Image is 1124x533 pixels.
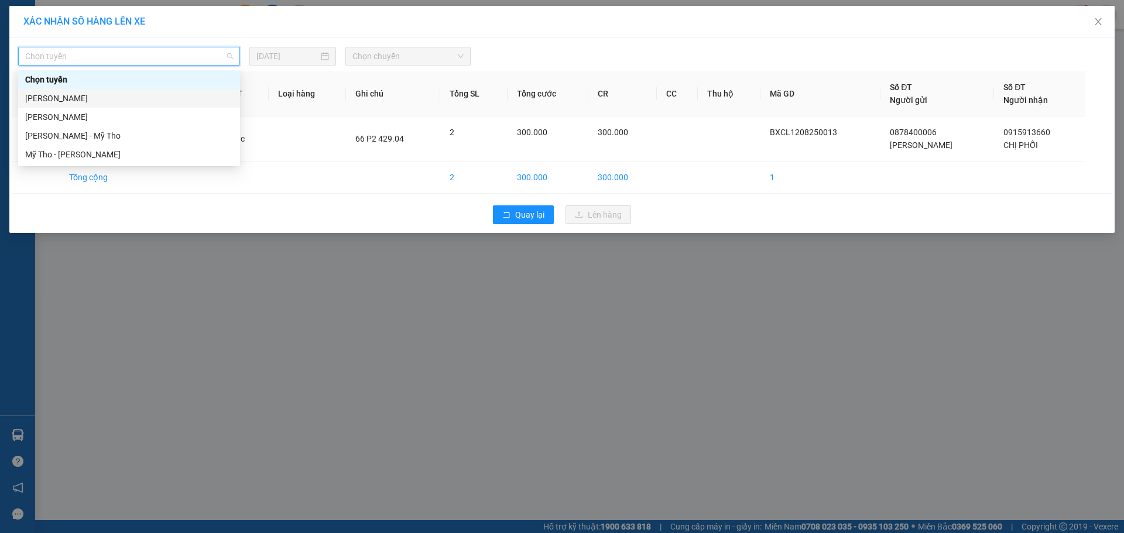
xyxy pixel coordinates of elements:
td: 300.000 [588,161,657,194]
span: Quay lại [515,208,544,221]
span: Số ĐT [890,82,912,92]
button: Close [1082,6,1115,39]
button: rollbackQuay lại [493,205,554,224]
span: Người nhận [1003,95,1048,105]
span: BXMT [129,67,177,87]
span: Người gửi [890,95,927,105]
div: 0878400006 [10,52,104,68]
td: 1 [12,116,60,161]
th: CR [588,71,657,116]
span: DĐ: [112,73,129,85]
td: 1 [760,161,880,194]
div: Cao Lãnh - Hồ Chí Minh [18,89,240,108]
span: CHỊ PHỐI [1003,140,1038,150]
span: Chọn chuyến [352,47,464,65]
td: 300.000 [508,161,588,194]
td: Tổng cộng [60,161,177,194]
div: Cao Lãnh - Mỹ Tho [18,126,240,145]
span: 0915913660 [1003,128,1050,137]
span: 2 [450,128,454,137]
th: STT [12,71,60,116]
td: Khác [217,116,269,161]
span: [PERSON_NAME] [890,140,952,150]
div: CHỊ PHỐI [112,36,231,50]
span: Nhận: [112,10,140,22]
span: 0878400006 [890,128,937,137]
div: Mỹ Tho - Cao Lãnh [18,145,240,164]
td: 2 [440,161,508,194]
span: rollback [502,211,510,220]
div: BX [PERSON_NAME] [10,10,104,38]
span: XÁC NHẬN SỐ HÀNG LÊN XE [23,16,145,27]
span: 66 P2 429.04 [355,134,404,143]
span: Số ĐT [1003,82,1026,92]
div: Hồ Chí Minh - Cao Lãnh [18,108,240,126]
span: close [1094,17,1103,26]
div: [PERSON_NAME] - Mỹ Tho [25,129,233,142]
span: 300.000 [517,128,547,137]
div: [PERSON_NAME] [25,92,233,105]
th: Ghi chú [346,71,440,116]
div: Mỹ Tho - [PERSON_NAME] [25,148,233,161]
th: Tổng SL [440,71,508,116]
span: BXCL1208250013 [770,128,837,137]
input: 12/08/2025 [256,50,318,63]
div: [PERSON_NAME] [25,111,233,123]
div: 0915913660 [112,50,231,67]
div: Chọn tuyến [18,70,240,89]
span: Gửi: [10,11,28,23]
div: Chọn tuyến [25,73,233,86]
div: [GEOGRAPHIC_DATA] [112,10,231,36]
th: Tổng cước [508,71,588,116]
th: Mã GD [760,71,880,116]
div: [PERSON_NAME] [10,38,104,52]
span: Chọn tuyến [25,47,233,65]
th: Loại hàng [269,71,346,116]
th: Thu hộ [698,71,760,116]
button: uploadLên hàng [566,205,631,224]
th: ĐVT [217,71,269,116]
th: CC [657,71,698,116]
span: 300.000 [598,128,628,137]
